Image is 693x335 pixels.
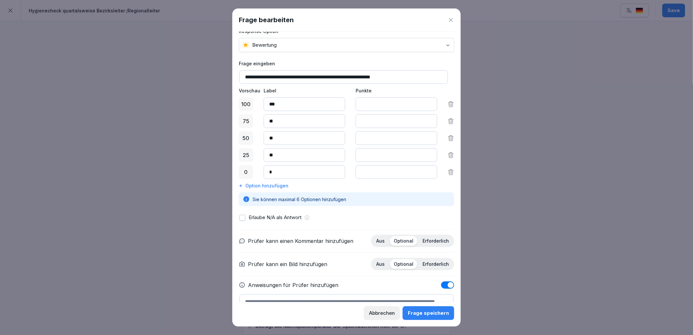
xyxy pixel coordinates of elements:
[249,214,301,221] p: Erlaube N/A als Antwort
[239,192,454,206] div: Sie können maximal 6 Optionen hinzufügen
[239,131,253,145] div: 50
[248,281,338,289] p: Anweisungen für Prüfer hinzufügen
[239,15,294,25] h1: Frage bearbeiten
[356,87,437,94] p: Punkte
[239,60,454,67] label: Frage eingeben
[403,306,454,320] button: Frage speichern
[394,238,413,244] p: Optional
[376,238,385,244] p: Aus
[408,310,449,317] div: Frage speichern
[239,148,253,162] div: 25
[248,237,353,245] p: Prüfer kann einen Kommentar hinzufügen
[239,165,253,179] div: 0
[364,306,400,320] button: Abbrechen
[394,261,413,267] p: Optional
[248,260,327,268] p: Prüfer kann ein Bild hinzufügen
[239,87,253,94] p: Vorschau
[423,261,449,267] p: Erforderlich
[239,114,253,128] div: 75
[376,261,385,267] p: Aus
[369,310,395,317] div: Abbrechen
[264,87,345,94] p: Label
[239,182,454,189] div: Option hinzufügen
[423,238,449,244] p: Erforderlich
[239,97,253,111] div: 100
